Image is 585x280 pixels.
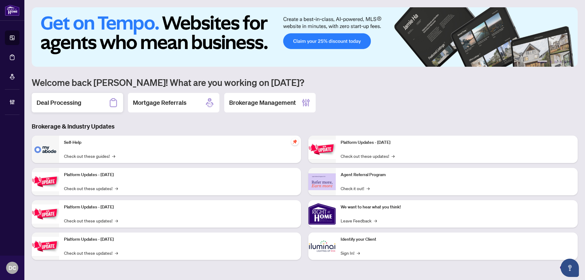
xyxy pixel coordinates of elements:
[64,217,118,224] a: Check out these updates!→
[569,61,572,63] button: 6
[341,172,573,178] p: Agent Referral Program
[32,136,59,163] img: Self-Help
[308,232,336,260] img: Identify your Client
[308,200,336,228] img: We want to hear what you think!
[32,172,59,191] img: Platform Updates - September 16, 2025
[308,140,336,159] img: Platform Updates - June 23, 2025
[115,217,118,224] span: →
[341,217,377,224] a: Leave Feedback→
[341,250,360,256] a: Sign In!→
[291,138,299,145] span: pushpin
[341,204,573,211] p: We want to hear what you think!
[64,204,296,211] p: Platform Updates - [DATE]
[229,98,296,107] h2: Brokerage Management
[64,139,296,146] p: Self-Help
[112,153,115,159] span: →
[32,7,578,67] img: Slide 0
[32,237,59,256] img: Platform Updates - July 8, 2025
[32,122,578,131] h3: Brokerage & Industry Updates
[561,259,579,277] button: Open asap
[64,153,115,159] a: Check out these guides!→
[5,5,19,16] img: logo
[341,153,395,159] a: Check out these updates!→
[341,236,573,243] p: Identify your Client
[115,185,118,192] span: →
[559,61,562,63] button: 4
[64,236,296,243] p: Platform Updates - [DATE]
[37,98,81,107] h2: Deal Processing
[357,250,360,256] span: →
[392,153,395,159] span: →
[374,217,377,224] span: →
[64,172,296,178] p: Platform Updates - [DATE]
[133,98,186,107] h2: Mortgage Referrals
[341,185,370,192] a: Check it out!→
[64,185,118,192] a: Check out these updates!→
[555,61,557,63] button: 3
[32,76,578,88] h1: Welcome back [PERSON_NAME]! What are you working on [DATE]?
[367,185,370,192] span: →
[537,61,547,63] button: 1
[9,264,16,272] span: DC
[64,250,118,256] a: Check out these updates!→
[564,61,567,63] button: 5
[308,173,336,190] img: Agent Referral Program
[341,139,573,146] p: Platform Updates - [DATE]
[32,204,59,224] img: Platform Updates - July 21, 2025
[550,61,552,63] button: 2
[115,250,118,256] span: →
